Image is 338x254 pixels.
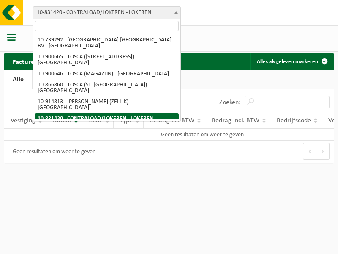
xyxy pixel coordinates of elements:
button: Alles als gelezen markeren [250,53,333,70]
a: Alle [4,70,32,89]
div: Geen resultaten om weer te geven [8,145,95,159]
li: 10-900646 - TOSCA (MAGAZIJN) - [GEOGRAPHIC_DATA] [35,69,179,80]
li: 10-900665 - TOSCA ([STREET_ADDRESS]) - [GEOGRAPHIC_DATA] [35,52,179,69]
a: Factuur [33,70,70,89]
button: Previous [303,143,316,160]
span: 10-831420 - CONTRALOAD/LOKEREN - LOKEREN [33,7,180,19]
span: Bedrag incl. BTW [212,117,259,124]
button: Next [316,143,330,160]
li: 10-831420 - CONTRALOAD/LOKEREN - LOKEREN [35,113,179,124]
li: 10-914813 - [PERSON_NAME] (ZELLIK) - [GEOGRAPHIC_DATA] [35,97,179,113]
span: Vestiging [11,117,35,124]
h2: Facturen [4,53,46,69]
li: 10-739292 - [GEOGRAPHIC_DATA] [GEOGRAPHIC_DATA] BV - [GEOGRAPHIC_DATA] [35,35,179,52]
li: 10-866860 - TOSCA (ST. [GEOGRAPHIC_DATA]) - [GEOGRAPHIC_DATA] [35,80,179,97]
span: Bedrijfscode [277,117,311,124]
label: Zoeken: [219,99,240,106]
span: 10-831420 - CONTRALOAD/LOKEREN - LOKEREN [33,6,181,19]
